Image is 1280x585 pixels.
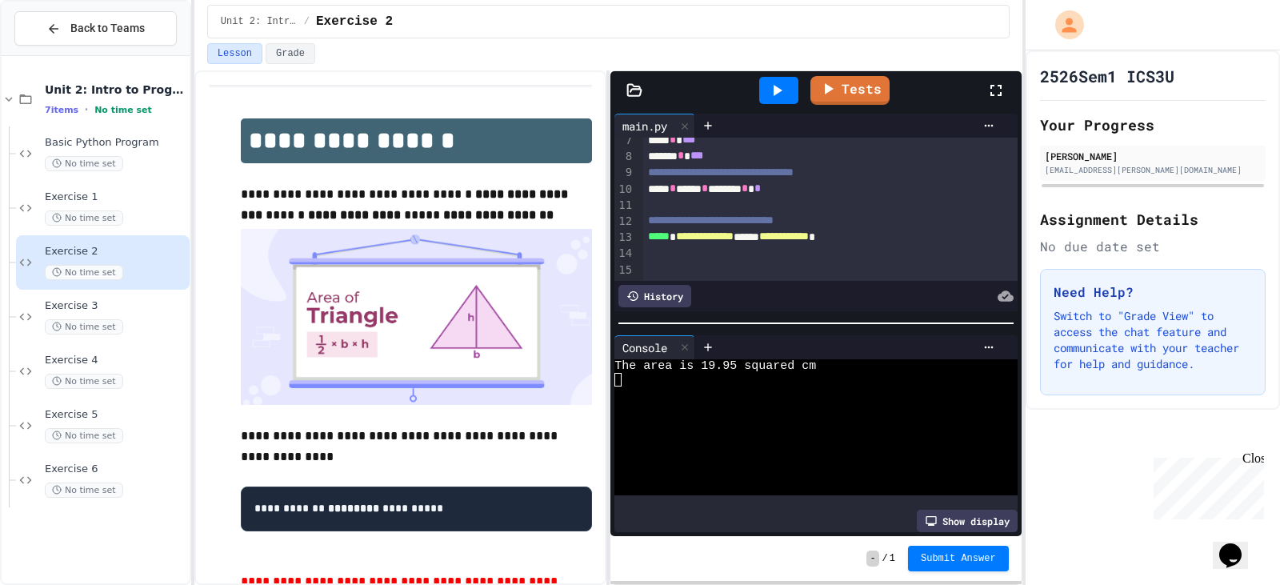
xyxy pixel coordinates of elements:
div: 11 [614,198,634,214]
div: main.py [614,118,675,134]
div: My Account [1038,6,1088,43]
span: - [866,551,878,567]
div: main.py [614,114,695,138]
div: Show display [917,510,1018,532]
button: Back to Teams [14,11,177,46]
span: No time set [45,428,123,443]
span: 7 items [45,105,78,115]
span: Exercise 1 [45,190,186,204]
span: Exercise 2 [316,12,393,31]
div: [EMAIL_ADDRESS][PERSON_NAME][DOMAIN_NAME] [1045,164,1261,176]
span: Exercise 3 [45,299,186,313]
div: History [618,285,691,307]
span: Back to Teams [70,20,145,37]
div: Console [614,339,675,356]
div: 12 [614,214,634,230]
span: Exercise 2 [45,245,186,258]
span: No time set [45,374,123,389]
div: 15 [614,262,634,278]
iframe: chat widget [1213,521,1264,569]
span: Exercise 5 [45,408,186,422]
span: Exercise 6 [45,463,186,476]
div: No due date set [1040,237,1266,256]
span: No time set [45,265,123,280]
div: 8 [614,149,634,165]
button: Submit Answer [908,546,1009,571]
h2: Assignment Details [1040,208,1266,230]
button: Lesson [207,43,262,64]
span: Submit Answer [921,552,996,565]
div: 10 [614,182,634,198]
span: No time set [45,319,123,335]
button: Grade [266,43,315,64]
span: Exercise 4 [45,354,186,367]
span: • [85,103,88,116]
div: 14 [614,246,634,262]
h2: Your Progress [1040,114,1266,136]
div: Chat with us now!Close [6,6,110,102]
div: 9 [614,165,634,181]
div: Console [614,335,695,359]
div: [PERSON_NAME] [1045,149,1261,163]
a: Tests [810,76,890,105]
span: No time set [94,105,152,115]
div: 13 [614,230,634,246]
p: Switch to "Grade View" to access the chat feature and communicate with your teacher for help and ... [1054,308,1252,372]
span: No time set [45,210,123,226]
span: No time set [45,156,123,171]
span: 1 [890,552,895,565]
iframe: chat widget [1147,451,1264,519]
span: Unit 2: Intro to Programming [221,15,298,28]
span: / [304,15,310,28]
h3: Need Help? [1054,282,1252,302]
div: 7 [614,133,634,149]
span: / [882,552,888,565]
span: The area is 19.95 squared cm [614,359,816,373]
span: Unit 2: Intro to Programming [45,82,186,97]
span: No time set [45,483,123,498]
h1: 2526Sem1 ICS3U [1040,65,1174,87]
span: Basic Python Program [45,136,186,150]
